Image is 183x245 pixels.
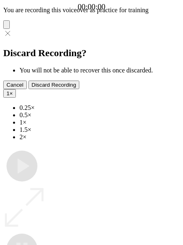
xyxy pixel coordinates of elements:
li: 0.5× [20,112,180,119]
li: 1.5× [20,126,180,133]
button: Discard Recording [28,81,80,89]
li: You will not be able to recover this once discarded. [20,67,180,74]
span: 1 [7,90,9,96]
button: 1× [3,89,16,98]
a: 00:00:00 [78,2,105,11]
p: You are recording this voiceover as practice for training [3,7,180,14]
button: Cancel [3,81,27,89]
h2: Discard Recording? [3,48,180,59]
li: 0.25× [20,104,180,112]
li: 1× [20,119,180,126]
li: 2× [20,133,180,141]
